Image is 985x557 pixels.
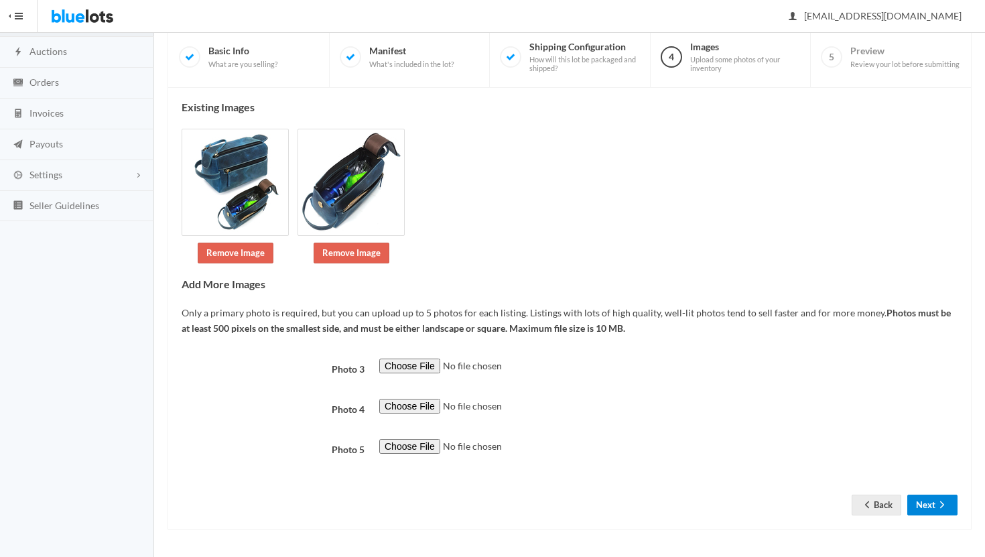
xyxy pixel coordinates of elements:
[11,108,25,121] ion-icon: calculator
[935,499,949,512] ion-icon: arrow forward
[29,76,59,88] span: Orders
[182,129,289,236] img: 2cb40307-edc2-4106-8f7b-1255d31925c1-1657679579.jpg
[182,101,958,113] h4: Existing Images
[208,60,277,69] span: What are you selling?
[690,41,800,73] span: Images
[821,46,842,68] span: 5
[298,129,405,236] img: 3c86b072-5cc6-4264-8e8d-ae140439d69f-1657679580.jpg
[29,200,99,211] span: Seller Guidelines
[852,495,901,515] a: arrow backBack
[198,243,273,263] a: Remove Image
[661,46,682,68] span: 4
[850,45,960,68] span: Preview
[29,46,67,57] span: Auctions
[529,41,639,73] span: Shipping Configuration
[208,45,277,68] span: Basic Info
[314,243,389,263] a: Remove Image
[174,359,372,377] label: Photo 3
[174,439,372,458] label: Photo 5
[369,60,454,69] span: What's included in the lot?
[29,138,63,149] span: Payouts
[174,399,372,418] label: Photo 4
[529,55,639,73] span: How will this lot be packaged and shipped?
[369,45,454,68] span: Manifest
[850,60,960,69] span: Review your lot before submitting
[789,10,962,21] span: [EMAIL_ADDRESS][DOMAIN_NAME]
[690,55,800,73] span: Upload some photos of your inventory
[11,77,25,90] ion-icon: cash
[182,307,951,334] b: Photos must be at least 500 pixels on the smallest side, and must be either landscape or square. ...
[29,107,64,119] span: Invoices
[11,200,25,212] ion-icon: list box
[11,46,25,59] ion-icon: flash
[11,139,25,151] ion-icon: paper plane
[860,499,874,512] ion-icon: arrow back
[182,306,958,336] p: Only a primary photo is required, but you can upload up to 5 photos for each listing. Listings wi...
[29,169,62,180] span: Settings
[907,495,958,515] button: Nextarrow forward
[182,278,958,290] h4: Add More Images
[786,11,799,23] ion-icon: person
[11,170,25,182] ion-icon: cog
